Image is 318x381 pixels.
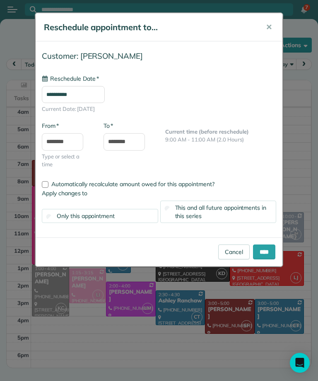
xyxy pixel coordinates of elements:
[165,128,249,135] b: Current time (before reschedule)
[42,122,59,130] label: From
[42,153,91,169] span: Type or select a time
[218,244,250,259] a: Cancel
[175,204,267,220] span: This and all future appointments in this series
[42,105,276,113] span: Current Date: [DATE]
[42,52,276,60] h4: Customer: [PERSON_NAME]
[44,22,254,33] h5: Reschedule appointment to...
[164,206,170,211] input: This and all future appointments in this series
[42,189,276,197] label: Apply changes to
[266,22,272,32] span: ✕
[165,136,276,144] p: 9:00 AM - 11:00 AM (2.0 Hours)
[51,180,214,188] span: Automatically recalculate amount owed for this appointment?
[104,122,113,130] label: To
[42,74,99,83] label: Reschedule Date
[290,353,310,373] div: Open Intercom Messenger
[57,212,115,220] span: Only this appointment
[46,214,52,219] input: Only this appointment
